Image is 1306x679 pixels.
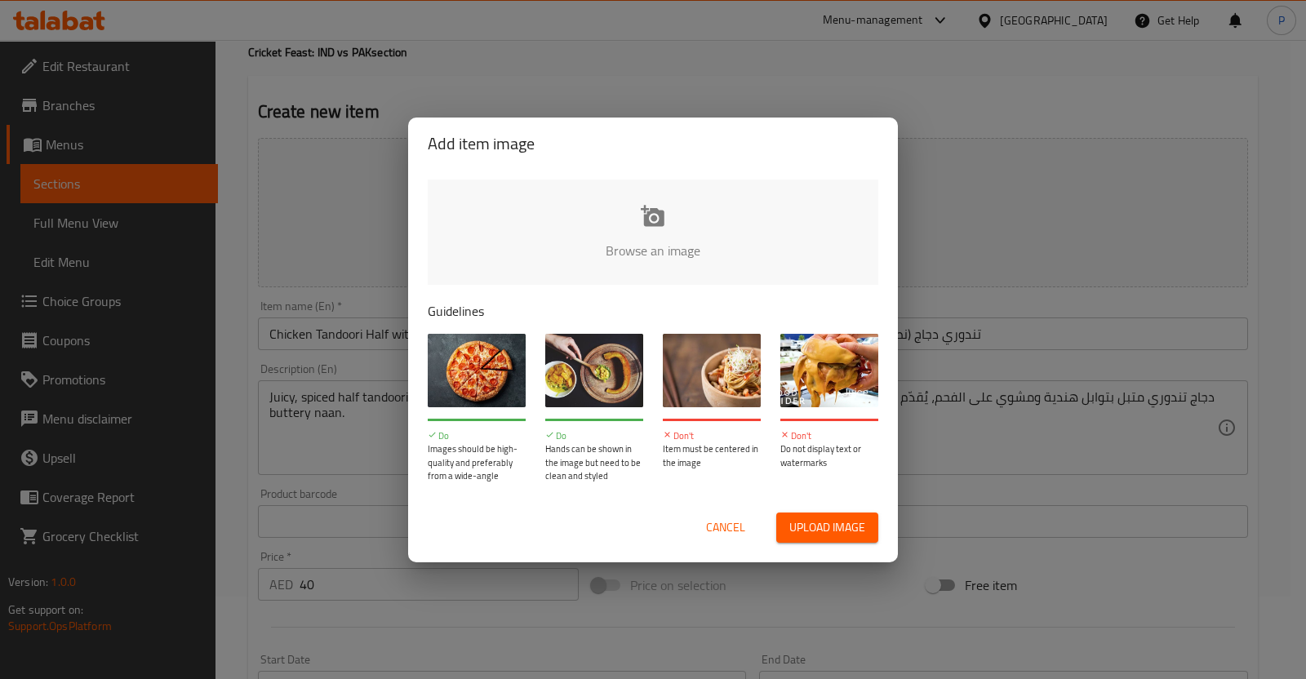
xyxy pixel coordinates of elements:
p: Guidelines [428,301,878,321]
p: Do [545,429,643,443]
img: guide-img-2@3x.jpg [545,334,643,407]
span: Upload image [789,517,865,538]
p: Do [428,429,526,443]
p: Item must be centered in the image [663,442,761,469]
img: guide-img-4@3x.jpg [780,334,878,407]
button: Upload image [776,513,878,543]
h2: Add item image [428,131,878,157]
p: Don't [663,429,761,443]
img: guide-img-1@3x.jpg [428,334,526,407]
button: Cancel [700,513,752,543]
p: Images should be high-quality and preferably from a wide-angle [428,442,526,483]
img: guide-img-3@3x.jpg [663,334,761,407]
p: Hands can be shown in the image but need to be clean and styled [545,442,643,483]
p: Do not display text or watermarks [780,442,878,469]
span: Cancel [706,517,745,538]
p: Don't [780,429,878,443]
